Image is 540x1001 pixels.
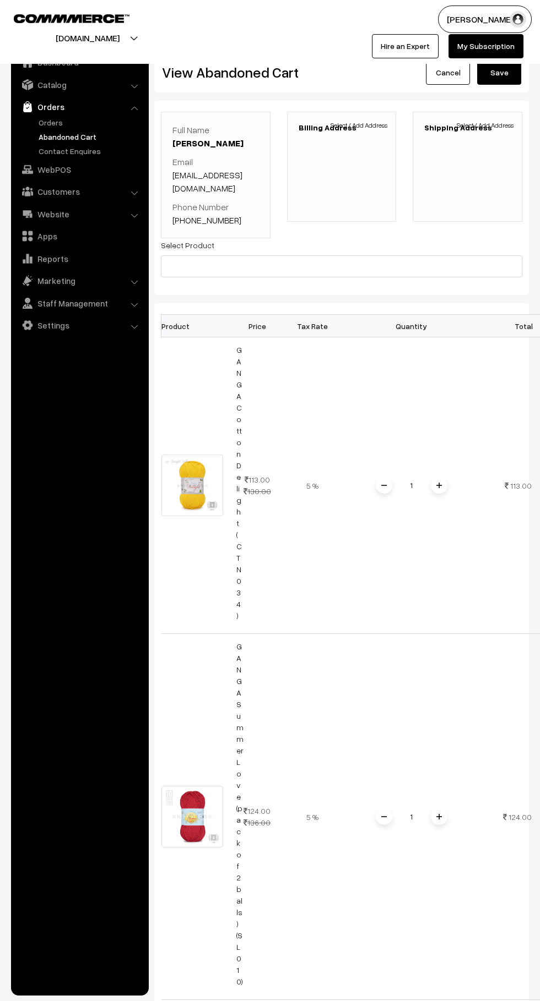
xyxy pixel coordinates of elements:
[36,145,145,157] a: Contact Enquires
[172,215,241,226] a: [PHONE_NUMBER]
[161,315,230,337] th: Product
[372,34,439,58] a: Hire an Expert
[14,293,145,313] a: Staff Management
[14,204,145,224] a: Website
[230,634,285,1000] td: 124.00
[306,481,318,490] span: 5 %
[509,812,532,822] span: 124.00
[236,642,244,986] a: GANGA Summer Love (pack of 2 balls) (SL010)
[14,315,145,335] a: Settings
[436,483,442,488] img: plusI
[36,131,145,143] a: Abandoned Cart
[244,818,271,827] strike: 136.00
[483,315,538,337] th: Total
[381,814,387,819] img: minus
[426,61,470,85] a: Cancel
[236,345,242,620] a: GANGA Cotton Delight (CTN034)
[14,97,145,117] a: Orders
[161,786,223,847] img: 10.jpg
[285,315,340,337] th: Tax Rate
[381,483,387,488] img: minus
[14,75,145,95] a: Catalog
[340,315,483,337] th: Quantity
[172,123,259,150] p: Full Name
[17,24,158,52] button: [DOMAIN_NAME]
[230,337,285,634] td: 113.00
[436,814,442,819] img: plusI
[14,271,145,291] a: Marketing
[457,121,514,130] span: Select / Add Address
[244,486,271,496] strike: 130.00
[438,6,532,33] button: [PERSON_NAME]…
[306,812,318,822] span: 5 %
[14,182,145,201] a: Customers
[331,121,387,130] span: Select / Add Address
[424,123,511,133] h3: Shipping Address
[477,61,521,85] button: Save
[14,226,145,246] a: Apps
[299,123,385,133] h3: Billing Address
[161,239,214,251] label: Select Product
[172,138,244,149] a: [PERSON_NAME]
[230,315,285,337] th: Price
[14,14,129,23] img: COMMMERCE
[510,481,532,490] span: 113.00
[449,34,523,58] a: My Subscription
[14,160,145,179] a: WebPOS
[172,200,259,227] p: Phone Number
[162,64,333,81] h2: View Abandoned Cart
[36,117,145,128] a: Orders
[172,169,242,194] a: [EMAIL_ADDRESS][DOMAIN_NAME]
[14,11,110,24] a: COMMMERCE
[172,155,259,195] p: Email
[14,249,145,269] a: Reports
[510,11,526,28] img: user
[161,455,223,516] img: 34.jpg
